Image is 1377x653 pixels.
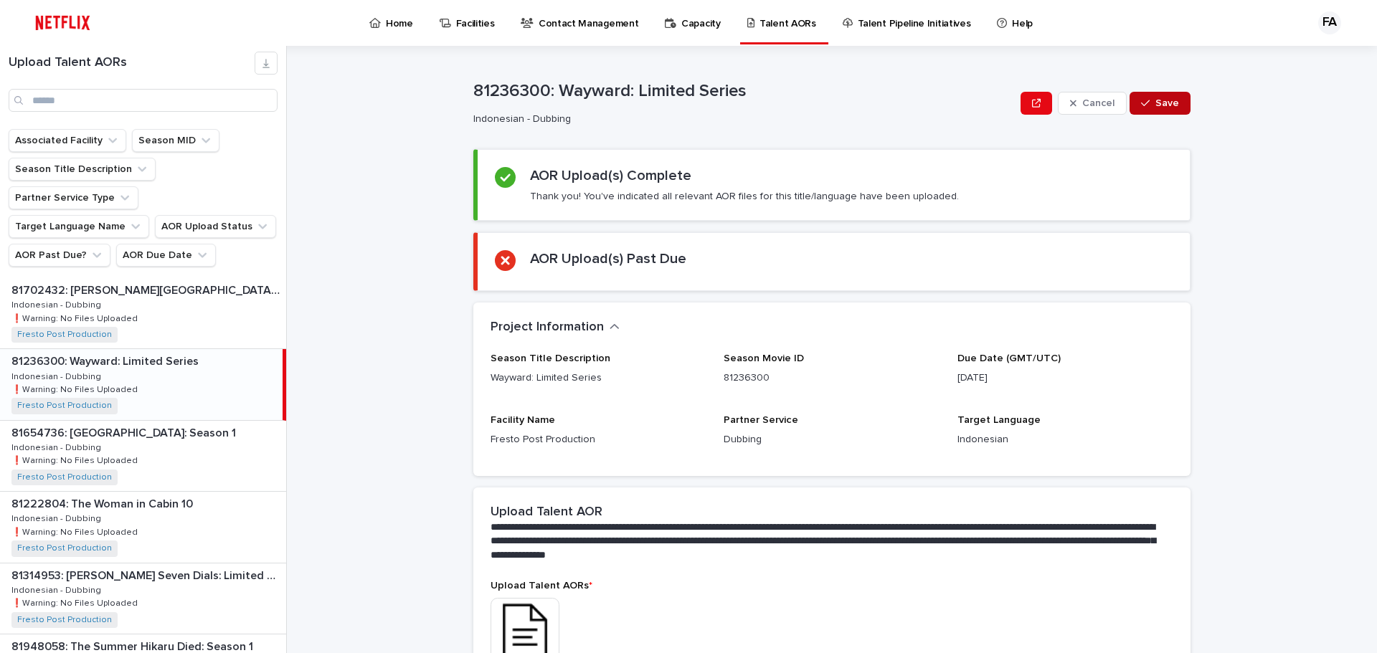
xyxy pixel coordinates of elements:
[491,505,602,520] h2: Upload Talent AOR
[473,81,1015,102] p: 81236300: Wayward: Limited Series
[9,89,278,112] input: Search
[17,401,112,411] a: Fresto Post Production
[491,353,610,363] span: Season Title Description
[11,525,141,538] p: ❗️Warning: No Files Uploaded
[724,432,940,447] p: Dubbing
[11,453,141,466] p: ❗️Warning: No Files Uploaded
[11,424,239,440] p: 81654736: [GEOGRAPHIC_DATA]: Season 1
[491,320,604,335] h2: Project Information
[11,369,104,382] p: Indonesian - Dubbing
[11,352,202,368] p: 81236300: Wayward: Limited Series
[17,543,112,553] a: Fresto Post Production
[132,129,219,152] button: Season MID
[11,297,104,310] p: Indonesian - Dubbing
[491,415,555,425] span: Facility Name
[116,244,216,267] button: AOR Due Date
[724,353,804,363] span: Season Movie ID
[957,371,1173,386] p: [DATE]
[491,371,706,386] p: Wayward: Limited Series
[11,311,141,324] p: ❗️Warning: No Files Uploaded
[491,581,592,591] span: Upload Talent AORs
[530,190,959,203] p: Thank you! You've indicated all relevant AOR files for this title/language have been uploaded.
[11,596,141,609] p: ❗️Warning: No Files Uploaded
[11,511,104,524] p: Indonesian - Dubbing
[530,167,691,184] h2: AOR Upload(s) Complete
[11,566,283,583] p: 81314953: Agatha Christie's Seven Dials: Limited Series
[29,9,97,37] img: ifQbXi3ZQGMSEF7WDB7W
[957,415,1041,425] span: Target Language
[9,55,255,71] h1: Upload Talent AORs
[473,113,1009,125] p: Indonesian - Dubbing
[1155,98,1179,108] span: Save
[155,215,276,238] button: AOR Upload Status
[1130,92,1191,115] button: Save
[17,615,112,625] a: Fresto Post Production
[9,158,156,181] button: Season Title Description
[9,244,110,267] button: AOR Past Due?
[9,215,149,238] button: Target Language Name
[491,432,706,447] p: Fresto Post Production
[1058,92,1127,115] button: Cancel
[11,583,104,596] p: Indonesian - Dubbing
[724,415,798,425] span: Partner Service
[17,330,112,340] a: Fresto Post Production
[11,495,196,511] p: 81222804: The Woman in Cabin 10
[530,250,686,267] h2: AOR Upload(s) Past Due
[491,320,620,335] button: Project Information
[957,353,1061,363] span: Due Date (GMT/UTC)
[1318,11,1341,34] div: FA
[724,371,940,386] p: 81236300
[9,186,138,209] button: Partner Service Type
[11,281,283,297] p: 81702432: [PERSON_NAME][GEOGRAPHIC_DATA] Trip
[11,440,104,453] p: Indonesian - Dubbing
[17,472,112,482] a: Fresto Post Production
[1082,98,1115,108] span: Cancel
[11,382,141,395] p: ❗️Warning: No Files Uploaded
[957,432,1173,447] p: Indonesian
[9,129,126,152] button: Associated Facility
